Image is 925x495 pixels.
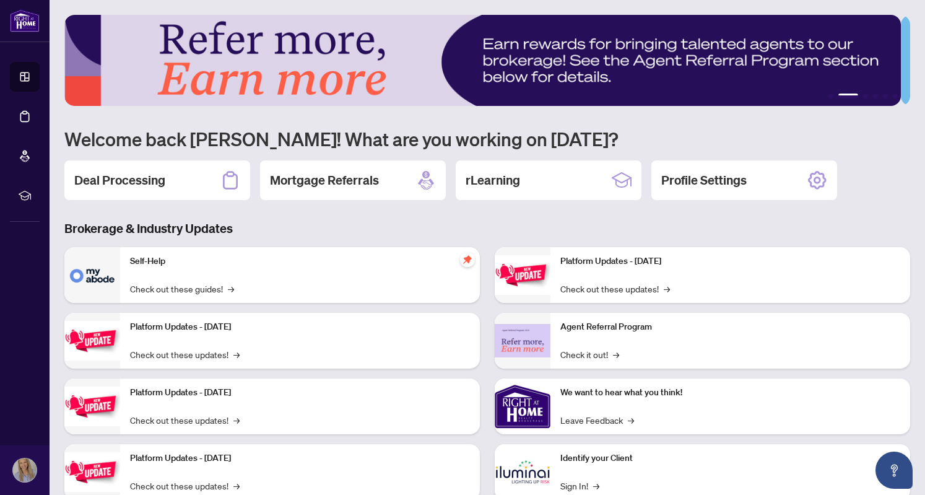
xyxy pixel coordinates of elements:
[233,479,240,493] span: →
[828,94,833,99] button: 1
[233,348,240,361] span: →
[628,413,634,427] span: →
[130,479,240,493] a: Check out these updates!→
[130,452,470,465] p: Platform Updates - [DATE]
[560,386,900,400] p: We want to hear what you think!
[64,452,120,491] img: Platform Updates - July 8, 2025
[560,255,900,268] p: Platform Updates - [DATE]
[460,252,475,267] span: pushpin
[130,255,470,268] p: Self-Help
[13,458,37,482] img: Profile Icon
[560,320,900,334] p: Agent Referral Program
[130,282,234,296] a: Check out these guides!→
[130,348,240,361] a: Check out these updates!→
[270,172,379,189] h2: Mortgage Referrals
[560,348,619,361] a: Check it out!→
[560,479,599,493] a: Sign In!→
[130,320,470,334] p: Platform Updates - [DATE]
[838,94,858,99] button: 2
[64,220,910,237] h3: Brokerage & Industry Updates
[64,387,120,426] img: Platform Updates - July 21, 2025
[130,386,470,400] p: Platform Updates - [DATE]
[893,94,898,99] button: 6
[64,127,910,151] h1: Welcome back [PERSON_NAME]! What are you working on [DATE]?
[873,94,878,99] button: 4
[863,94,868,99] button: 3
[64,321,120,360] img: Platform Updates - September 16, 2025
[661,172,747,189] h2: Profile Settings
[10,9,40,32] img: logo
[495,255,550,294] img: Platform Updates - June 23, 2025
[233,413,240,427] span: →
[466,172,520,189] h2: rLearning
[495,324,550,358] img: Agent Referral Program
[560,282,670,296] a: Check out these updates!→
[883,94,888,99] button: 5
[613,348,619,361] span: →
[64,15,901,106] img: Slide 1
[664,282,670,296] span: →
[495,379,550,434] img: We want to hear what you think!
[560,452,900,465] p: Identify your Client
[875,452,913,489] button: Open asap
[228,282,234,296] span: →
[130,413,240,427] a: Check out these updates!→
[593,479,599,493] span: →
[560,413,634,427] a: Leave Feedback→
[64,247,120,303] img: Self-Help
[74,172,165,189] h2: Deal Processing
